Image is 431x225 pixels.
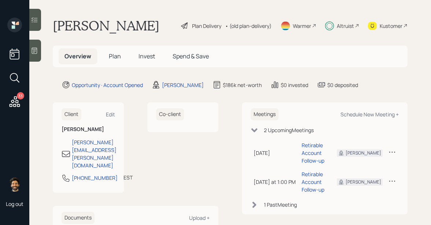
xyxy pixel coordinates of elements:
[302,141,325,164] div: Retirable Account Follow-up
[189,214,210,221] div: Upload +
[173,52,209,60] span: Spend & Save
[327,81,358,89] div: $0 deposited
[264,126,314,134] div: 2 Upcoming Meeting s
[62,108,81,120] h6: Client
[346,179,381,185] div: [PERSON_NAME]
[281,81,308,89] div: $0 invested
[337,22,354,30] div: Altruist
[7,177,22,192] img: eric-schwartz-headshot.png
[6,200,23,207] div: Log out
[62,212,95,224] h6: Documents
[156,108,184,120] h6: Co-client
[72,174,118,182] div: [PHONE_NUMBER]
[109,52,121,60] span: Plan
[223,81,262,89] div: $186k net-worth
[225,22,272,30] div: • (old plan-delivery)
[340,111,399,118] div: Schedule New Meeting +
[346,150,381,156] div: [PERSON_NAME]
[251,108,279,120] h6: Meetings
[53,18,159,34] h1: [PERSON_NAME]
[65,52,91,60] span: Overview
[17,92,24,99] div: 33
[254,178,296,186] div: [DATE] at 1:00 PM
[380,22,402,30] div: Kustomer
[139,52,155,60] span: Invest
[72,81,143,89] div: Opportunity · Account Opened
[254,149,296,157] div: [DATE]
[302,170,325,193] div: Retirable Account Follow-up
[264,201,297,208] div: 1 Past Meeting
[62,126,115,133] h6: [PERSON_NAME]
[106,111,115,118] div: Edit
[72,138,117,169] div: [PERSON_NAME][EMAIL_ADDRESS][PERSON_NAME][DOMAIN_NAME]
[124,174,133,181] div: EST
[192,22,221,30] div: Plan Delivery
[293,22,311,30] div: Warmer
[162,81,204,89] div: [PERSON_NAME]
